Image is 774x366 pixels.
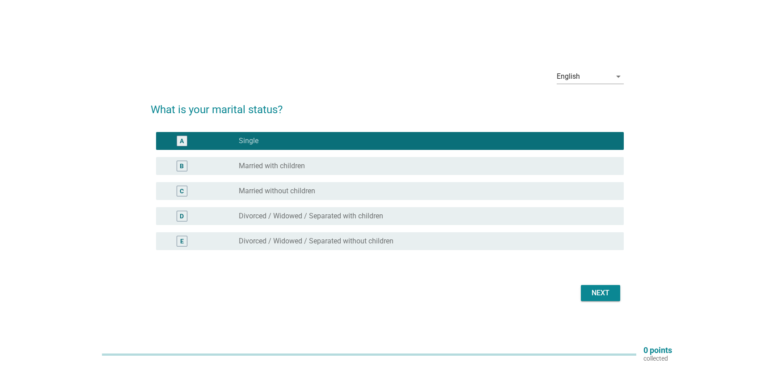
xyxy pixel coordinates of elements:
[239,237,393,246] label: Divorced / Widowed / Separated without children
[180,187,184,196] div: C
[613,71,624,82] i: arrow_drop_down
[588,288,613,298] div: Next
[180,237,184,246] div: E
[151,93,624,118] h2: What is your marital status?
[643,346,672,354] p: 0 points
[239,162,305,170] label: Married with children
[180,162,184,171] div: B
[239,136,258,145] label: Single
[557,72,580,81] div: English
[581,285,620,301] button: Next
[239,187,315,196] label: Married without children
[180,136,184,146] div: A
[643,354,672,362] p: collected
[180,212,184,221] div: D
[239,212,383,221] label: Divorced / Widowed / Separated with children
